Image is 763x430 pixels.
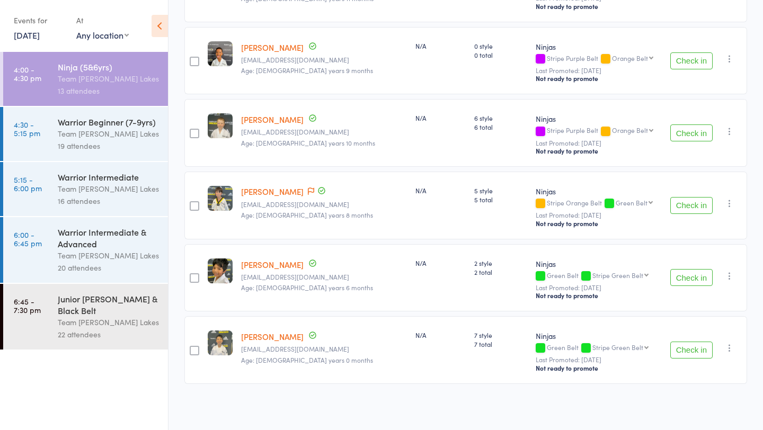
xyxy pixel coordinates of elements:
[536,186,658,196] div: Ninjas
[536,2,658,11] div: Not ready to promote
[208,41,233,66] img: image1743743553.png
[536,113,658,124] div: Ninjas
[474,339,527,348] span: 7 total
[58,328,159,341] div: 22 attendees
[58,183,159,195] div: Team [PERSON_NAME] Lakes
[415,258,466,267] div: N/A
[58,226,159,249] div: Warrior Intermediate & Advanced
[58,195,159,207] div: 16 attendees
[241,42,304,53] a: [PERSON_NAME]
[58,249,159,262] div: Team [PERSON_NAME] Lakes
[3,217,168,283] a: 6:00 -6:45 pmWarrior Intermediate & AdvancedTeam [PERSON_NAME] Lakes20 attendees
[670,197,713,214] button: Check in
[241,283,373,292] span: Age: [DEMOGRAPHIC_DATA] years 6 months
[616,199,647,206] div: Green Belt
[612,55,648,61] div: Orange Belt
[58,128,159,140] div: Team [PERSON_NAME] Lakes
[3,107,168,161] a: 4:30 -5:15 pmWarrior Beginner (7-9yrs)Team [PERSON_NAME] Lakes19 attendees
[241,66,373,75] span: Age: [DEMOGRAPHIC_DATA] years 9 months
[58,140,159,152] div: 19 attendees
[208,330,233,355] img: image1717815309.png
[241,114,304,125] a: [PERSON_NAME]
[58,316,159,328] div: Team [PERSON_NAME] Lakes
[241,355,373,364] span: Age: [DEMOGRAPHIC_DATA] years 0 months
[14,12,66,29] div: Events for
[14,65,41,82] time: 4:00 - 4:30 pm
[536,211,658,219] small: Last Promoted: [DATE]
[241,186,304,197] a: [PERSON_NAME]
[415,330,466,339] div: N/A
[241,201,406,208] small: jhsjhs1978@gmail.com
[474,258,527,267] span: 2 style
[241,56,406,64] small: abdulasisutura@gmail.com
[592,272,643,279] div: Stripe Green Belt
[670,124,713,141] button: Check in
[536,344,658,353] div: Green Belt
[241,273,406,281] small: velkumar.p@gmail.com
[536,330,658,341] div: Ninjas
[14,175,42,192] time: 5:15 - 6:00 pm
[536,41,658,52] div: Ninjas
[536,55,658,64] div: Stripe Purple Belt
[14,29,40,41] a: [DATE]
[474,122,527,131] span: 6 total
[241,331,304,342] a: [PERSON_NAME]
[208,258,233,283] img: image1711158249.png
[3,52,168,106] a: 4:00 -4:30 pmNinja (5&6yrs)Team [PERSON_NAME] Lakes13 attendees
[58,116,159,128] div: Warrior Beginner (7-9yrs)
[536,258,658,269] div: Ninjas
[14,120,40,137] time: 4:30 - 5:15 pm
[58,61,159,73] div: Ninja (5&6yrs)
[241,138,375,147] span: Age: [DEMOGRAPHIC_DATA] years 10 months
[536,127,658,136] div: Stripe Purple Belt
[536,291,658,300] div: Not ready to promote
[58,171,159,183] div: Warrior Intermediate
[670,269,713,286] button: Check in
[58,85,159,97] div: 13 attendees
[14,297,41,314] time: 6:45 - 7:30 pm
[670,52,713,69] button: Check in
[474,186,527,195] span: 5 style
[241,345,406,353] small: anthony25037@gmail.com
[474,113,527,122] span: 6 style
[536,74,658,83] div: Not ready to promote
[474,330,527,339] span: 7 style
[536,272,658,281] div: Green Belt
[14,230,42,247] time: 6:00 - 6:45 pm
[536,284,658,291] small: Last Promoted: [DATE]
[415,186,466,195] div: N/A
[536,219,658,228] div: Not ready to promote
[474,195,527,204] span: 5 total
[474,267,527,276] span: 2 total
[76,29,129,41] div: Any location
[536,364,658,372] div: Not ready to promote
[241,259,304,270] a: [PERSON_NAME]
[208,113,233,138] img: image1738965216.png
[415,113,466,122] div: N/A
[474,50,527,59] span: 0 total
[536,199,658,208] div: Stripe Orange Belt
[76,12,129,29] div: At
[208,186,233,211] img: image1740028582.png
[536,139,658,147] small: Last Promoted: [DATE]
[3,284,168,350] a: 6:45 -7:30 pmJunior [PERSON_NAME] & Black BeltTeam [PERSON_NAME] Lakes22 attendees
[536,147,658,155] div: Not ready to promote
[536,67,658,74] small: Last Promoted: [DATE]
[592,344,643,351] div: Stripe Green Belt
[58,262,159,274] div: 20 attendees
[3,162,168,216] a: 5:15 -6:00 pmWarrior IntermediateTeam [PERSON_NAME] Lakes16 attendees
[474,41,527,50] span: 0 style
[241,128,406,136] small: Weekswed17@gmail.com
[670,342,713,359] button: Check in
[58,73,159,85] div: Team [PERSON_NAME] Lakes
[536,356,658,363] small: Last Promoted: [DATE]
[58,293,159,316] div: Junior [PERSON_NAME] & Black Belt
[415,41,466,50] div: N/A
[612,127,648,133] div: Orange Belt
[241,210,373,219] span: Age: [DEMOGRAPHIC_DATA] years 8 months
